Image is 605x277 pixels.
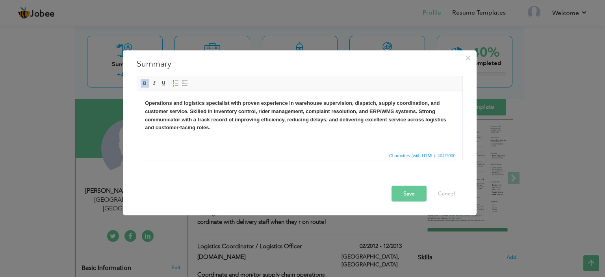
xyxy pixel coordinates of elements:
span: Characters (with HTML): 404/1000 [388,152,457,159]
a: Underline [160,79,168,87]
a: Bold [141,79,149,87]
button: Cancel [430,186,463,201]
a: Italic [150,79,159,87]
a: Insert/Remove Numbered List [171,79,180,87]
span: × [465,50,471,65]
div: Statistics [388,152,458,159]
button: Save [392,186,427,201]
a: Insert/Remove Bulleted List [181,79,189,87]
iframe: Rich Text Editor, summaryEditor [137,91,462,150]
h3: Summary [137,58,463,70]
button: Close [462,51,475,64]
